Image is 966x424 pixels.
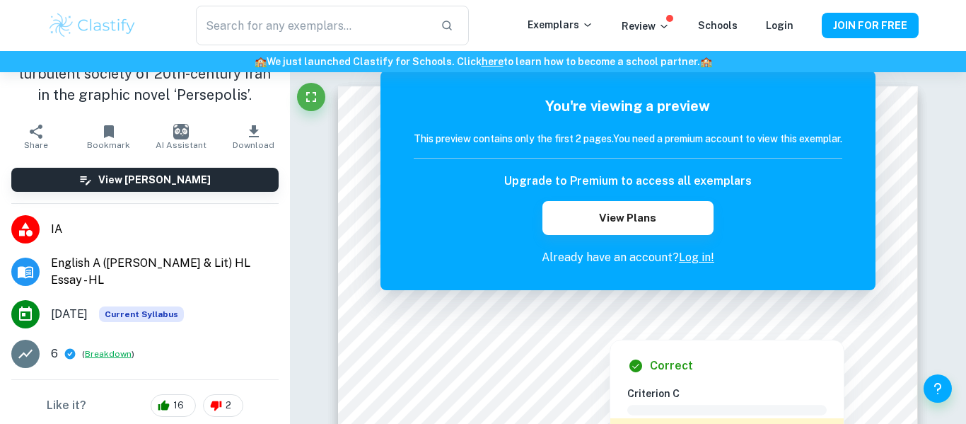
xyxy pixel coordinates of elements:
[156,140,206,150] span: AI Assistant
[924,374,952,403] button: Help and Feedback
[47,397,86,414] h6: Like it?
[218,399,239,413] span: 2
[51,221,279,238] span: IA
[217,117,289,156] button: Download
[504,173,752,190] h6: Upgrade to Premium to access all exemplars
[482,56,504,67] a: here
[51,255,279,289] span: English A ([PERSON_NAME] & Lit) HL Essay - HL
[627,386,838,401] h6: Criterion C
[151,394,196,417] div: 16
[85,348,132,360] button: Breakdown
[82,348,134,361] span: ( )
[700,56,712,67] span: 🏫
[822,13,919,38] button: JOIN FOR FREE
[11,168,279,192] button: View [PERSON_NAME]
[414,131,842,147] h6: This preview contains only the first 2 pages. You need a premium account to view this exemplar.
[203,394,243,417] div: 2
[165,399,192,413] span: 16
[99,306,184,322] div: This exemplar is based on the current syllabus. Feel free to refer to it for inspiration/ideas wh...
[233,140,274,150] span: Download
[72,117,144,156] button: Bookmark
[196,6,429,45] input: Search for any exemplars...
[51,306,88,323] span: [DATE]
[679,251,714,264] a: Log in!
[542,201,714,235] button: View Plans
[528,17,593,33] p: Exemplars
[99,306,184,322] span: Current Syllabus
[24,140,48,150] span: Share
[297,83,325,111] button: Fullscreen
[98,172,211,188] h6: View [PERSON_NAME]
[51,345,58,362] p: 6
[87,140,130,150] span: Bookmark
[650,357,693,374] h6: Correct
[47,11,137,40] img: Clastify logo
[414,96,842,117] h5: You're viewing a preview
[173,124,189,139] img: AI Assistant
[414,249,842,266] p: Already have an account?
[145,117,217,156] button: AI Assistant
[3,54,963,69] h6: We just launched Clastify for Schools. Click to learn how to become a school partner.
[255,56,267,67] span: 🏫
[622,18,670,34] p: Review
[698,20,738,31] a: Schools
[766,20,793,31] a: Login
